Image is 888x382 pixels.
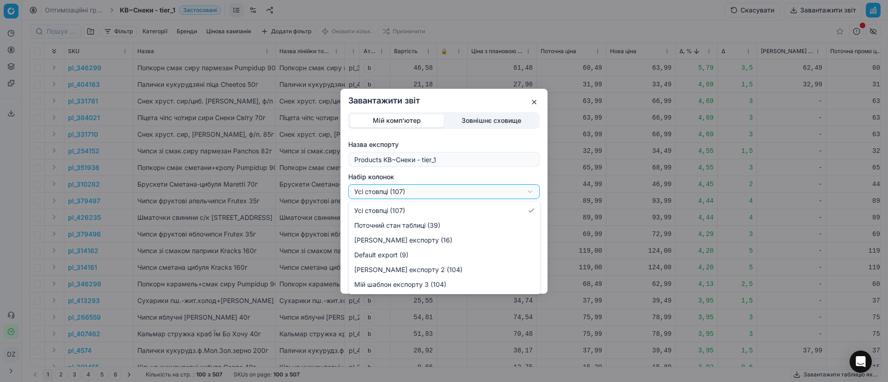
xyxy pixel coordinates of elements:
span: Усі стовпці (107) [354,206,405,215]
span: Поточний стан таблиці (39) [354,221,440,230]
span: Default export (9) [354,250,408,260]
span: [PERSON_NAME] експорту (16) [354,236,452,245]
span: [PERSON_NAME] експорту 2 (104) [354,265,462,274]
span: Мій шаблон експорту 3 (104) [354,280,446,289]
